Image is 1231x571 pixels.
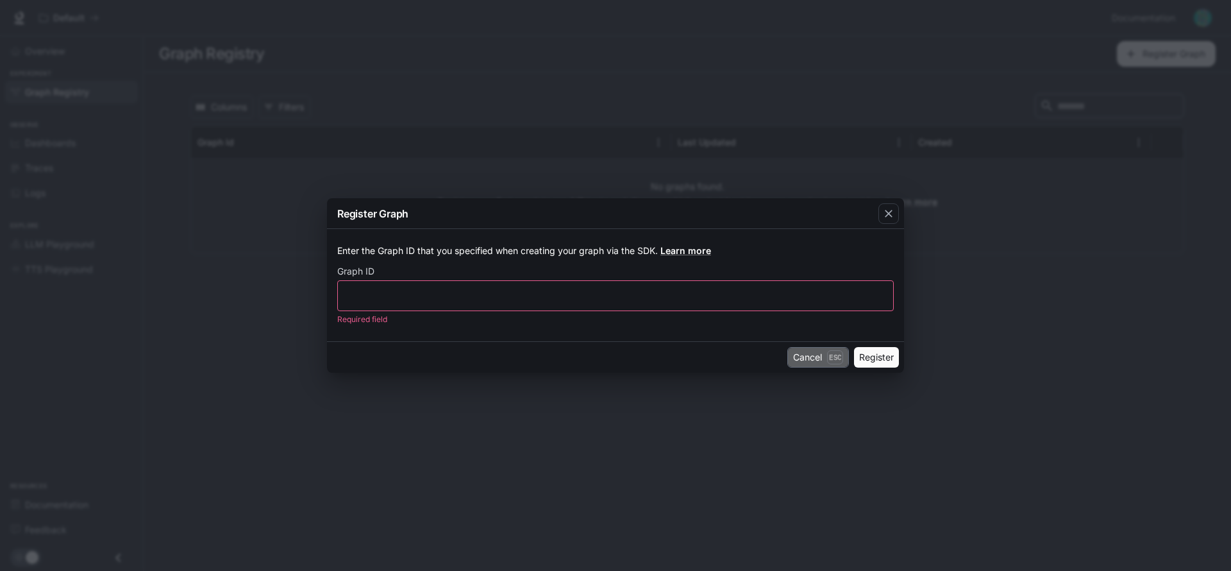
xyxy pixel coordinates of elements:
p: Graph ID [337,267,374,276]
p: Register Graph [337,206,408,221]
p: Esc [827,350,843,364]
a: Learn more [660,245,711,256]
p: Enter the Graph ID that you specified when creating your graph via the SDK. [337,244,894,257]
button: Register [854,347,899,368]
p: Required field [337,313,885,326]
button: CancelEsc [787,347,849,368]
